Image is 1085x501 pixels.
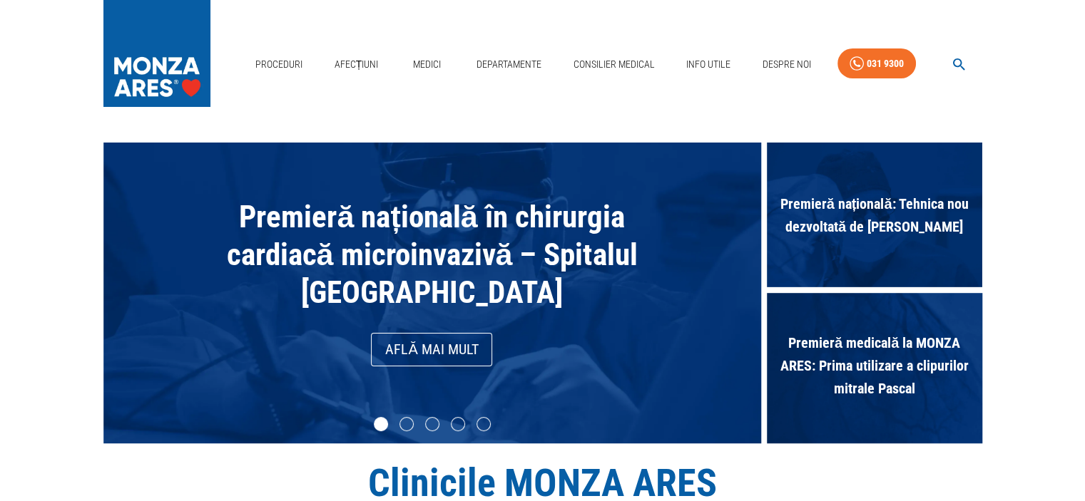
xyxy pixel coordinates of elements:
a: Departamente [471,50,547,79]
a: Info Utile [681,50,736,79]
a: 031 9300 [837,48,916,79]
a: Medici [404,50,450,79]
a: Afecțiuni [329,50,384,79]
a: Consilier Medical [567,50,660,79]
div: Premieră medicală la MONZA ARES: Prima utilizare a clipurilor mitrale Pascal [767,293,982,443]
div: Premieră națională: Tehnica nou dezvoltată de [PERSON_NAME] [767,143,982,293]
li: slide item 5 [477,417,491,431]
span: Premieră națională în chirurgia cardiacă microinvazivă – Spitalul [GEOGRAPHIC_DATA] [227,199,638,310]
li: slide item 3 [425,417,439,431]
li: slide item 1 [374,417,388,431]
li: slide item 4 [451,417,465,431]
span: Premieră națională: Tehnica nou dezvoltată de [PERSON_NAME] [767,185,982,245]
div: 031 9300 [867,55,904,73]
a: Proceduri [250,50,308,79]
span: Premieră medicală la MONZA ARES: Prima utilizare a clipurilor mitrale Pascal [767,324,982,407]
li: slide item 2 [399,417,414,431]
a: Află mai mult [371,333,492,366]
a: Despre Noi [757,50,817,79]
